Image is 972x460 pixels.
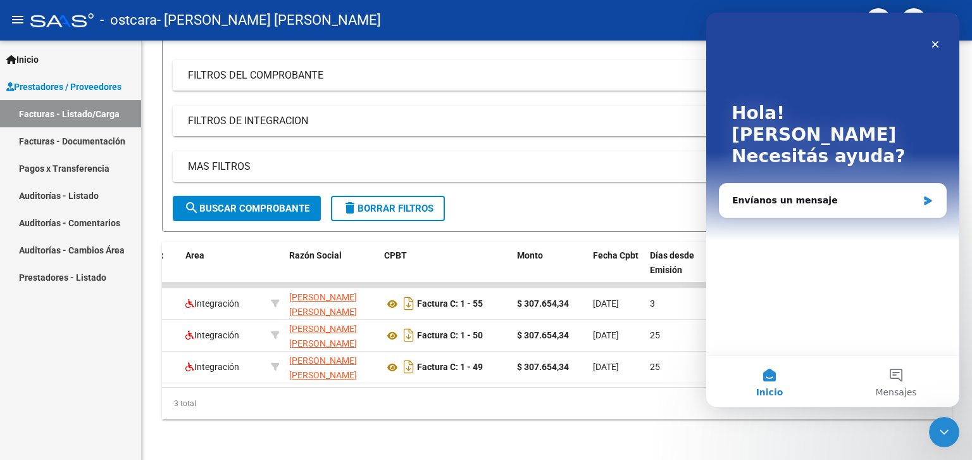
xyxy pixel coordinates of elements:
[188,160,911,174] mat-panel-title: MAS FILTROS
[702,242,759,298] datatable-header-cell: Fecha Recibido
[401,325,417,345] i: Descargar documento
[180,242,266,298] datatable-header-cell: Area
[10,12,25,27] mat-icon: menu
[593,330,619,340] span: [DATE]
[185,298,239,309] span: Integración
[289,290,374,317] div: 27244190400
[517,250,543,260] span: Monto
[645,242,702,298] datatable-header-cell: Días desde Emisión
[342,203,433,214] span: Borrar Filtros
[517,298,569,309] strong: $ 307.654,34
[184,200,199,215] mat-icon: search
[185,330,239,340] span: Integración
[650,250,694,275] span: Días desde Emisión
[289,292,357,317] span: [PERSON_NAME] [PERSON_NAME]
[588,242,645,298] datatable-header-cell: Fecha Cpbt
[417,299,483,309] strong: Factura C: 1 - 55
[929,417,959,447] iframe: Intercom live chat
[384,250,407,260] span: CPBT
[284,242,379,298] datatable-header-cell: Razón Social
[289,354,374,380] div: 27244190400
[401,357,417,377] i: Descargar documento
[100,6,157,34] span: - ostcara
[706,13,959,407] iframe: Intercom live chat
[173,196,321,221] button: Buscar Comprobante
[188,114,911,128] mat-panel-title: FILTROS DE INTEGRACION
[6,80,121,94] span: Prestadores / Proveedores
[593,362,619,372] span: [DATE]
[342,200,358,215] mat-icon: delete
[593,250,639,260] span: Fecha Cpbt
[417,331,483,341] strong: Factura C: 1 - 50
[331,196,445,221] button: Borrar Filtros
[289,322,374,348] div: 27244190400
[512,242,588,298] datatable-header-cell: Monto
[650,298,655,309] span: 3
[417,362,483,373] strong: Factura C: 1 - 49
[289,250,342,260] span: Razón Social
[173,151,941,182] mat-expansion-panel-header: MAS FILTROS
[188,68,911,82] mat-panel-title: FILTROS DEL COMPROBANTE
[650,330,660,340] span: 25
[173,106,941,136] mat-expansion-panel-header: FILTROS DE INTEGRACION
[593,298,619,309] span: [DATE]
[650,362,660,372] span: 25
[289,324,357,348] span: [PERSON_NAME] [PERSON_NAME]
[162,388,952,419] div: 3 total
[6,53,39,67] span: Inicio
[185,250,204,260] span: Area
[157,6,381,34] span: - [PERSON_NAME] [PERSON_NAME]
[184,203,309,214] span: Buscar Comprobante
[185,362,239,372] span: Integración
[517,362,569,372] strong: $ 307.654,34
[401,293,417,314] i: Descargar documento
[517,330,569,340] strong: $ 307.654,34
[173,60,941,91] mat-expansion-panel-header: FILTROS DEL COMPROBANTE
[379,242,512,298] datatable-header-cell: CPBT
[289,355,357,380] span: [PERSON_NAME] [PERSON_NAME]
